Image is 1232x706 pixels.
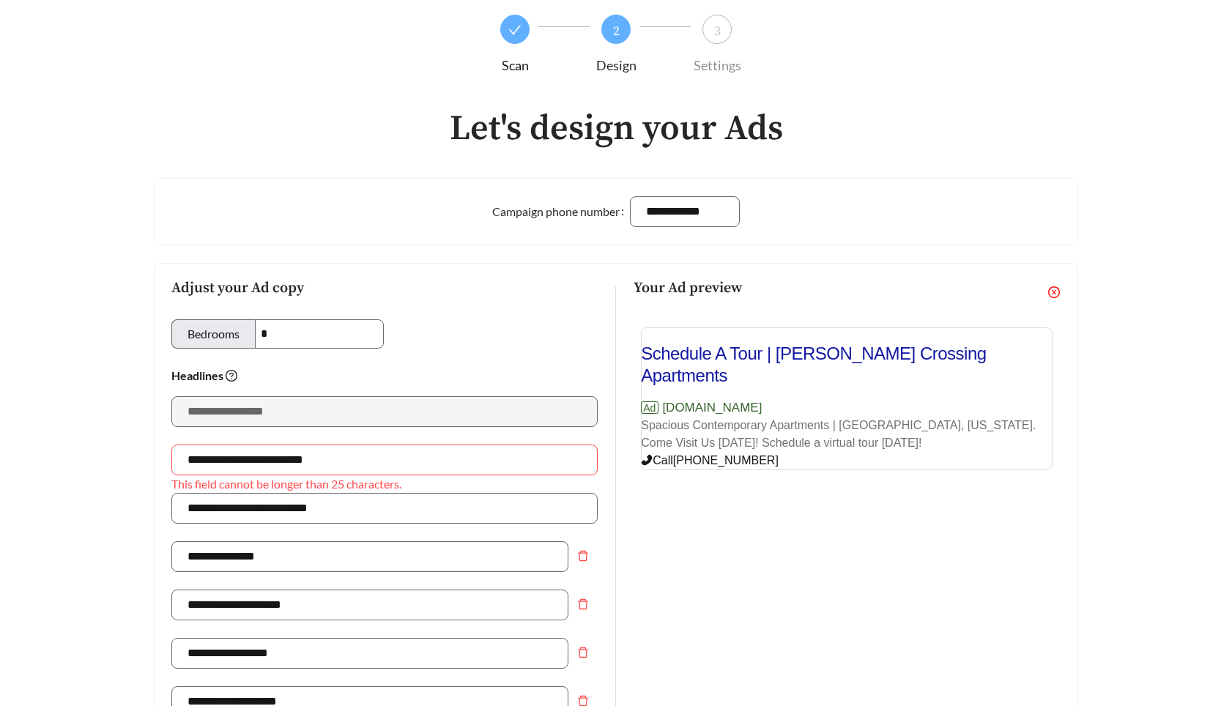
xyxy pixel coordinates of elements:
p: Call [PHONE_NUMBER] [641,452,1052,469]
span: 3 [714,23,721,40]
div: Design [596,50,637,81]
span: 2 [613,23,620,40]
span: check [508,23,522,37]
h5: Adjust your Ad copy [171,280,598,297]
div: Settings [694,50,741,81]
h5: Your Ad preview [634,280,743,297]
span: question-circle [226,370,237,382]
span: delete [569,550,597,562]
span: phone [641,454,653,466]
h2: Schedule A Tour | [PERSON_NAME] Crossing Apartments [641,343,1052,387]
button: Remove field [568,541,598,571]
button: Remove field [568,638,598,667]
div: This field cannot be longer than 25 characters. [171,475,598,493]
span: Ad [641,401,658,414]
h1: Let's design your Ads [154,110,1078,149]
div: Scan [502,50,529,81]
p: Spacious Contemporary Apartments | [GEOGRAPHIC_DATA], [US_STATE]. Come Visit Us [DATE]! Schedule ... [641,417,1052,452]
label: Campaign phone number [492,196,630,227]
input: Campaign phone number [630,196,740,227]
p: [DOMAIN_NAME] [641,398,1052,417]
span: delete [569,647,597,658]
span: close-circle [1048,286,1060,298]
button: Remove field [568,590,598,619]
span: delete [569,598,597,610]
div: Bedrooms [171,319,255,349]
strong: Headlines [171,368,237,382]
